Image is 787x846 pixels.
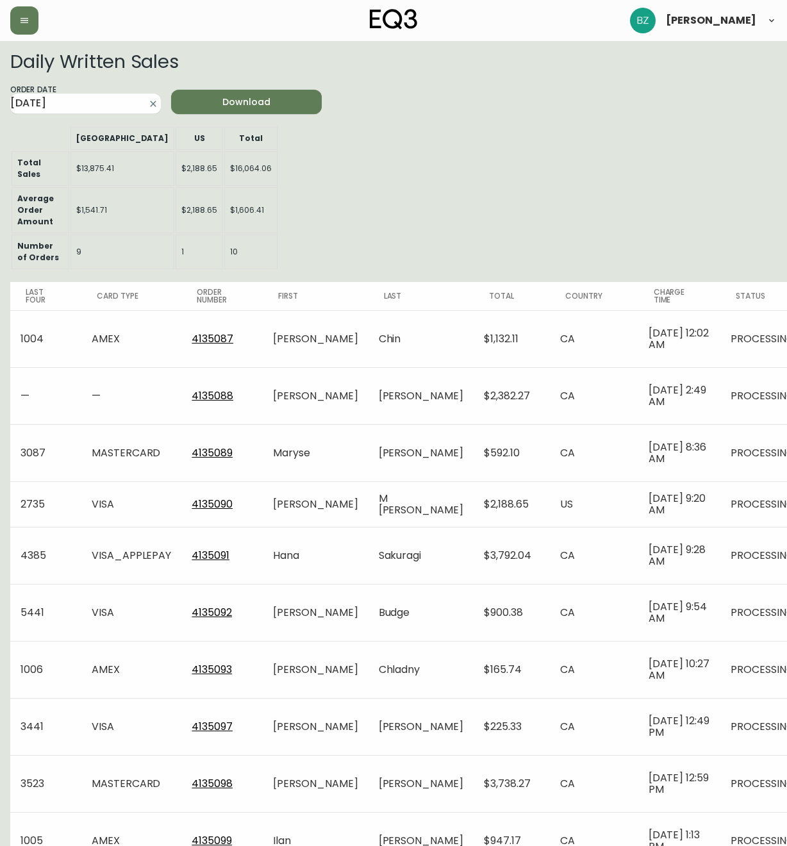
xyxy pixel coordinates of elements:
[638,424,721,481] td: [DATE] 8:36 AM
[10,641,81,698] td: 1006
[176,151,223,186] td: $2,188.65
[81,698,181,755] td: VISA
[70,127,174,150] th: [GEOGRAPHIC_DATA]
[192,605,232,620] a: 4135092
[369,282,474,310] th: Last
[192,445,233,460] a: 4135089
[81,424,181,481] td: MASTERCARD
[474,584,550,641] td: $900.38
[550,698,638,755] td: CA
[181,282,263,310] th: Order Number
[263,282,368,310] th: First
[192,331,233,346] a: 4135087
[176,235,223,269] td: 1
[10,51,483,72] h2: Daily Written Sales
[369,527,474,584] td: Sakuragi
[369,481,474,527] td: M [PERSON_NAME]
[224,235,278,269] td: 10
[263,424,368,481] td: Maryse
[10,481,81,527] td: 2735
[10,367,81,424] td: —
[550,424,638,481] td: CA
[10,424,81,481] td: 3087
[10,94,140,114] input: mm/dd/yyyy
[192,388,233,403] a: 4135088
[10,282,81,310] th: Last Four
[550,641,638,698] td: CA
[81,310,181,367] td: AMEX
[192,776,233,791] a: 4135098
[638,755,721,812] td: [DATE] 12:59 PM
[192,662,232,677] a: 4135093
[550,584,638,641] td: CA
[263,310,368,367] td: [PERSON_NAME]
[550,367,638,424] td: CA
[17,157,41,179] b: Total Sales
[474,481,550,527] td: $2,188.65
[474,698,550,755] td: $225.33
[666,15,756,26] span: [PERSON_NAME]
[550,310,638,367] td: CA
[369,424,474,481] td: [PERSON_NAME]
[81,481,181,527] td: VISA
[81,367,181,424] td: —
[550,481,638,527] td: US
[369,367,474,424] td: [PERSON_NAME]
[474,527,550,584] td: $3,792.04
[181,94,311,110] span: Download
[369,641,474,698] td: Chladny
[81,527,181,584] td: VISA_APPLEPAY
[10,698,81,755] td: 3441
[10,310,81,367] td: 1004
[638,367,721,424] td: [DATE] 2:49 AM
[192,719,233,734] a: 4135097
[192,548,229,563] a: 4135091
[550,282,638,310] th: Country
[81,584,181,641] td: VISA
[224,187,278,233] td: $1,606.41
[638,698,721,755] td: [DATE] 12:49 PM
[263,481,368,527] td: [PERSON_NAME]
[81,282,181,310] th: Card Type
[474,424,550,481] td: $592.10
[369,584,474,641] td: Budge
[176,127,223,150] th: US
[550,527,638,584] td: CA
[263,641,368,698] td: [PERSON_NAME]
[81,641,181,698] td: AMEX
[638,527,721,584] td: [DATE] 9:28 AM
[638,584,721,641] td: [DATE] 9:54 AM
[370,9,417,29] img: logo
[263,527,368,584] td: Hana
[224,151,278,186] td: $16,064.06
[474,310,550,367] td: $1,132.11
[171,90,322,114] button: Download
[474,367,550,424] td: $2,382.27
[263,584,368,641] td: [PERSON_NAME]
[10,527,81,584] td: 4385
[638,481,721,527] td: [DATE] 9:20 AM
[176,187,223,233] td: $2,188.65
[638,282,721,310] th: Charge Time
[224,127,278,150] th: Total
[474,641,550,698] td: $165.74
[70,235,174,269] td: 9
[17,193,54,227] b: Average Order Amount
[630,8,656,33] img: 603957c962080f772e6770b96f84fb5c
[70,151,174,186] td: $13,875.41
[81,755,181,812] td: MASTERCARD
[550,755,638,812] td: CA
[263,698,368,755] td: [PERSON_NAME]
[369,698,474,755] td: [PERSON_NAME]
[192,497,233,511] a: 4135090
[638,310,721,367] td: [DATE] 12:02 AM
[10,584,81,641] td: 5441
[474,282,550,310] th: Total
[263,367,368,424] td: [PERSON_NAME]
[638,641,721,698] td: [DATE] 10:27 AM
[10,755,81,812] td: 3523
[70,187,174,233] td: $1,541.71
[369,755,474,812] td: [PERSON_NAME]
[369,310,474,367] td: Chin
[17,240,59,263] b: Number of Orders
